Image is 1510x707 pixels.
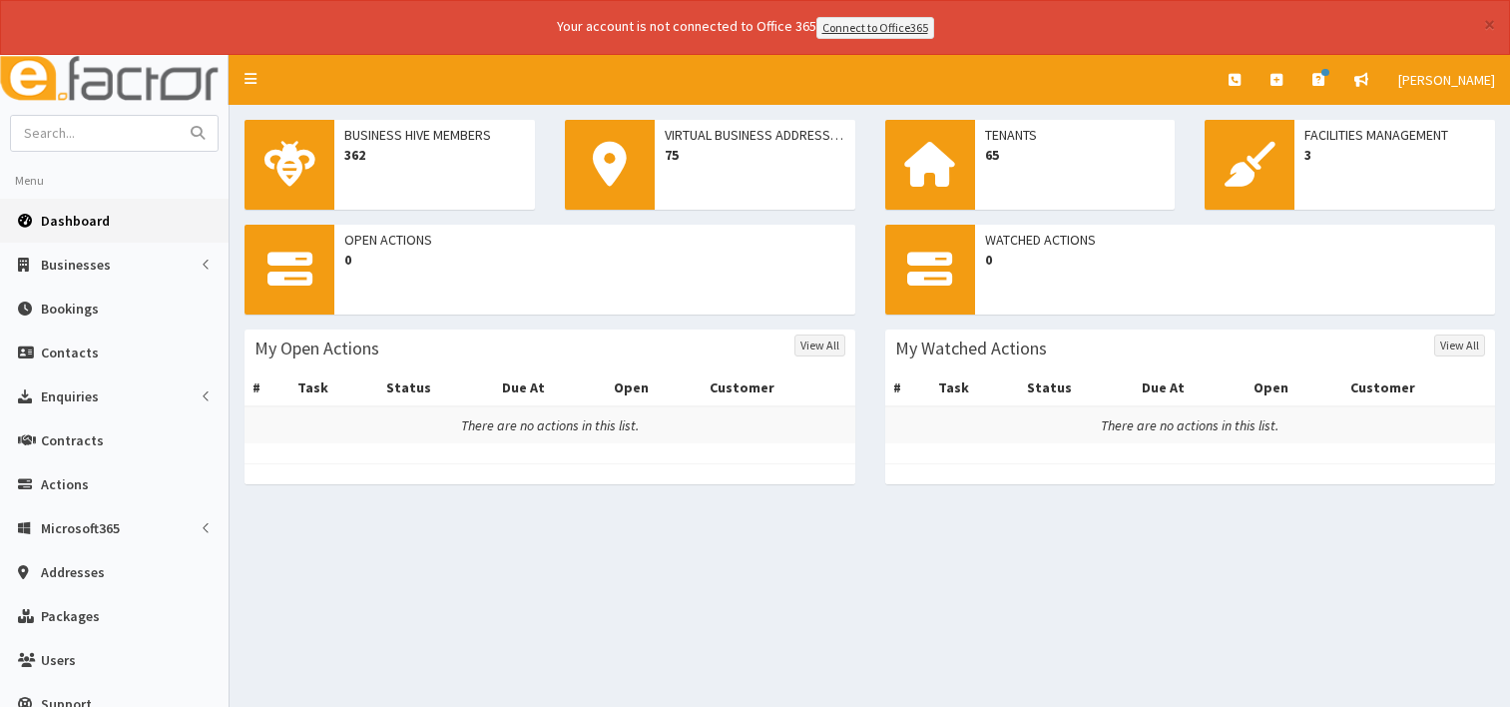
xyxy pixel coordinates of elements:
span: Contracts [41,431,104,449]
span: Businesses [41,256,111,274]
a: [PERSON_NAME] [1383,55,1510,105]
span: Addresses [41,563,105,581]
th: Open [1246,369,1342,406]
th: Task [930,369,1019,406]
div: Your account is not connected to Office 365 [162,16,1329,39]
th: # [885,369,930,406]
h3: My Open Actions [254,340,379,357]
h3: My Watched Actions [895,340,1047,357]
span: 3 [1304,145,1485,165]
a: View All [1434,335,1485,356]
th: Status [1019,369,1134,406]
span: 65 [985,145,1166,165]
span: 362 [344,145,525,165]
th: Status [378,369,493,406]
span: Packages [41,607,100,625]
i: There are no actions in this list. [461,416,639,434]
span: Actions [41,475,89,493]
a: Connect to Office365 [816,17,934,39]
span: Microsoft365 [41,519,120,537]
th: Customer [1342,369,1495,406]
span: Tenants [985,125,1166,145]
span: Dashboard [41,212,110,230]
span: Users [41,651,76,669]
span: 0 [985,250,1486,270]
span: Virtual Business Addresses [665,125,845,145]
th: Task [289,369,378,406]
th: Due At [494,369,606,406]
span: Watched Actions [985,230,1486,250]
i: There are no actions in this list. [1101,416,1278,434]
input: Search... [11,116,179,151]
th: # [245,369,289,406]
span: 75 [665,145,845,165]
span: Enquiries [41,387,99,405]
th: Due At [1134,369,1246,406]
span: Facilities Management [1304,125,1485,145]
span: 0 [344,250,845,270]
th: Open [606,369,703,406]
a: View All [794,335,845,356]
span: Business Hive Members [344,125,525,145]
span: Bookings [41,300,99,318]
span: Contacts [41,344,99,361]
span: [PERSON_NAME] [1398,71,1495,89]
span: Open Actions [344,230,845,250]
th: Customer [702,369,854,406]
button: × [1484,14,1495,35]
